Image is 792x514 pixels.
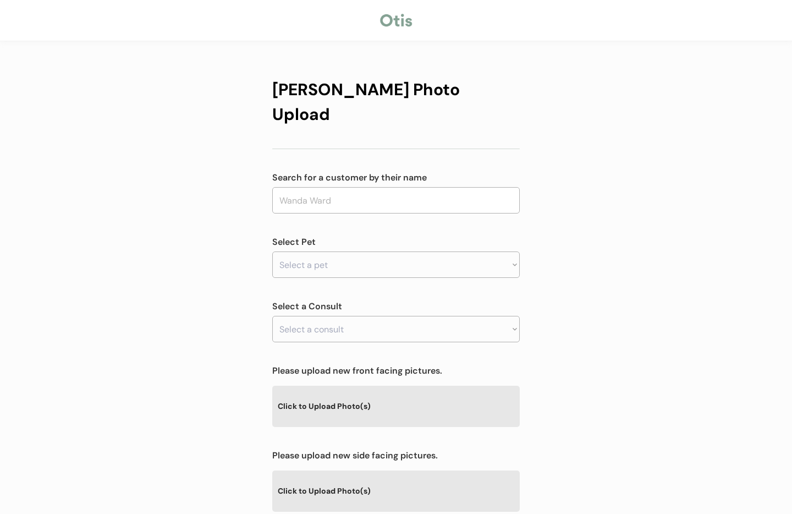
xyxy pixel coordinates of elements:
div: Select a Consult [272,300,520,313]
div: Click to Upload Photo(s) [272,471,520,511]
div: Search for a customer by their name [272,171,520,184]
div: [PERSON_NAME] Photo Upload [272,77,520,127]
div: Select Pet [272,236,520,249]
input: Wanda Ward [272,187,520,214]
div: Click to Upload Photo(s) [272,386,520,426]
div: Please upload new side facing pictures. [272,449,520,462]
div: Please upload new front facing pictures. [272,364,520,378]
